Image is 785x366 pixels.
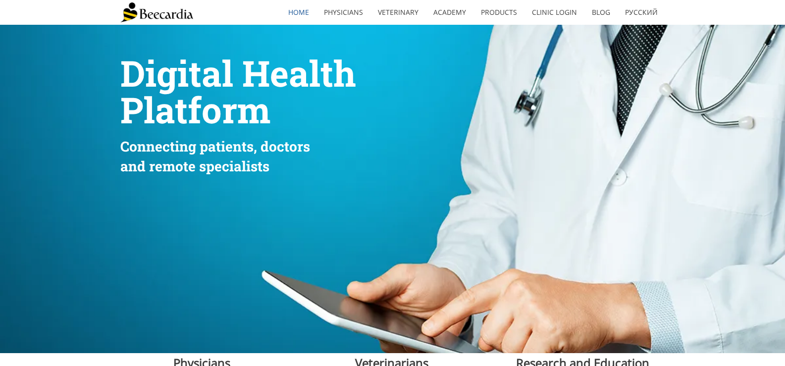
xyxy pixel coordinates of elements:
a: Academy [426,1,473,24]
a: home [281,1,316,24]
a: Blog [584,1,618,24]
span: Digital Health [120,50,356,97]
a: Physicians [316,1,370,24]
a: Veterinary [370,1,426,24]
a: Products [473,1,524,24]
span: Platform [120,86,270,133]
img: Beecardia [120,2,193,22]
a: Русский [618,1,665,24]
span: Connecting patients, doctors [120,137,310,156]
a: Clinic Login [524,1,584,24]
span: and remote specialists [120,157,269,175]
